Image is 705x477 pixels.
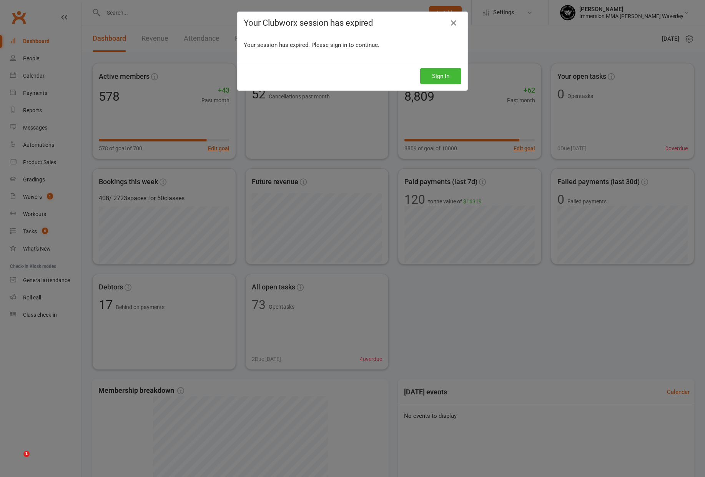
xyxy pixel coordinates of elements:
[8,451,26,469] iframe: Intercom live chat
[447,17,460,29] a: Close
[244,42,379,48] span: Your session has expired. Please sign in to continue.
[420,68,461,84] button: Sign In
[244,18,461,28] h4: Your Clubworx session has expired
[23,451,30,457] span: 1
